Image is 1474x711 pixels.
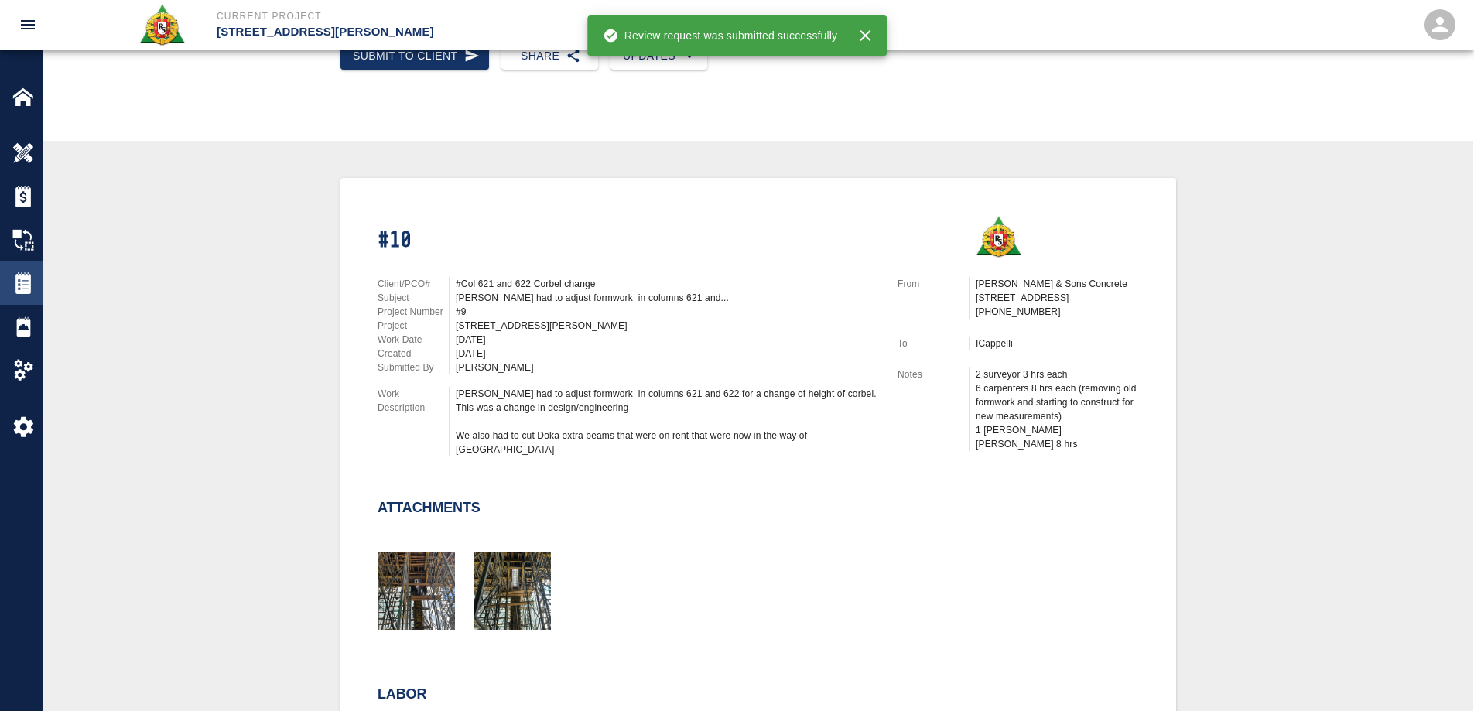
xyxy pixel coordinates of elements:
[378,500,481,517] h2: Attachments
[975,215,1022,258] img: Roger & Sons Concrete
[456,291,879,305] div: [PERSON_NAME] had to adjust formwork in columns 621 and...
[898,277,969,291] p: From
[456,347,879,361] div: [DATE]
[378,686,1139,703] h2: Labor
[976,277,1139,291] p: [PERSON_NAME] & Sons Concrete
[139,3,186,46] img: Roger & Sons Concrete
[217,23,821,41] p: [STREET_ADDRESS][PERSON_NAME]
[456,319,879,333] div: [STREET_ADDRESS][PERSON_NAME]
[456,277,879,291] div: #Col 621 and 622 Corbel change
[898,337,969,350] p: To
[456,361,879,374] div: [PERSON_NAME]
[456,305,879,319] div: #9
[976,305,1139,319] p: [PHONE_NUMBER]
[898,367,969,381] p: Notes
[456,333,879,347] div: [DATE]
[378,305,449,319] p: Project Number
[603,22,837,50] div: Review request was submitted successfully
[1397,637,1474,711] iframe: Chat Widget
[340,42,489,70] button: Submit to Client
[976,291,1139,305] p: [STREET_ADDRESS]
[378,291,449,305] p: Subject
[378,387,449,415] p: Work Description
[378,552,455,630] img: thumbnail
[976,337,1139,350] p: ICappelli
[474,552,551,630] img: thumbnail
[456,387,879,456] div: [PERSON_NAME] had to adjust formwork in columns 621 and 622 for a change of height of corbel. Thi...
[378,277,449,291] p: Client/PCO#
[378,319,449,333] p: Project
[378,361,449,374] p: Submitted By
[501,42,598,70] button: Share
[9,6,46,43] button: open drawer
[378,347,449,361] p: Created
[976,367,1139,451] div: 2 surveyor 3 hrs each 6 carpenters 8 hrs each (removing old formwork and starting to construct fo...
[378,227,879,255] h1: #10
[378,333,449,347] p: Work Date
[217,9,821,23] p: Current Project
